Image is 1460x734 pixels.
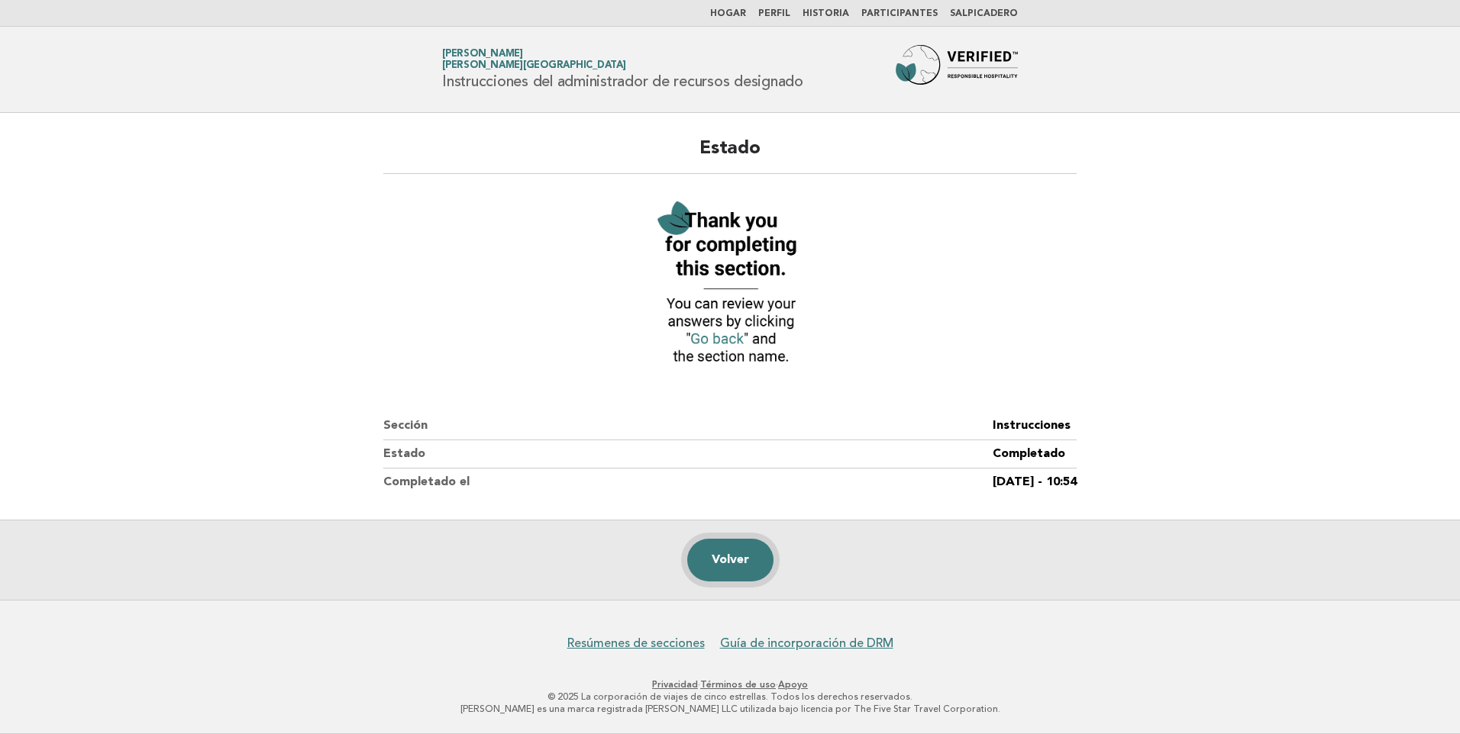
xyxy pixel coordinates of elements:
[383,412,993,440] dt: Sección
[442,61,626,71] span: [PERSON_NAME][GEOGRAPHIC_DATA]
[652,679,808,690] font: · ·
[710,9,746,18] a: Hogar
[383,468,993,496] dt: Completado el
[263,703,1197,715] p: [PERSON_NAME] es una marca registrada [PERSON_NAME] LLC utilizada bajo licencia por The Five Star...
[442,49,523,59] font: [PERSON_NAME]
[263,691,1197,703] p: © 2025 La corporación de viajes de cinco estrellas. Todos los derechos reservados.
[758,9,790,18] a: Perfil
[778,679,808,690] a: Apoyo
[861,9,938,18] a: Participantes
[442,72,803,91] font: Instrucciones del administrador de recursos designado
[652,679,698,690] a: Privacidad
[700,679,776,690] a: Términos de uso
[993,468,1077,496] dd: [DATE] - 10:54
[993,440,1077,468] dd: Completado
[720,636,893,651] a: Guía de incorporación de DRM
[442,49,626,70] a: [PERSON_NAME][PERSON_NAME][GEOGRAPHIC_DATA]
[993,412,1077,440] dd: Instrucciones
[646,192,814,375] img: Verified
[896,45,1018,94] img: Guía de viaje de Forbes
[567,636,705,651] a: Resúmenes de secciones
[383,440,993,468] dt: Estado
[950,9,1018,18] a: Salpicadero
[803,9,849,18] a: Historia
[687,539,774,581] a: Volver
[383,137,1077,174] h2: Estado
